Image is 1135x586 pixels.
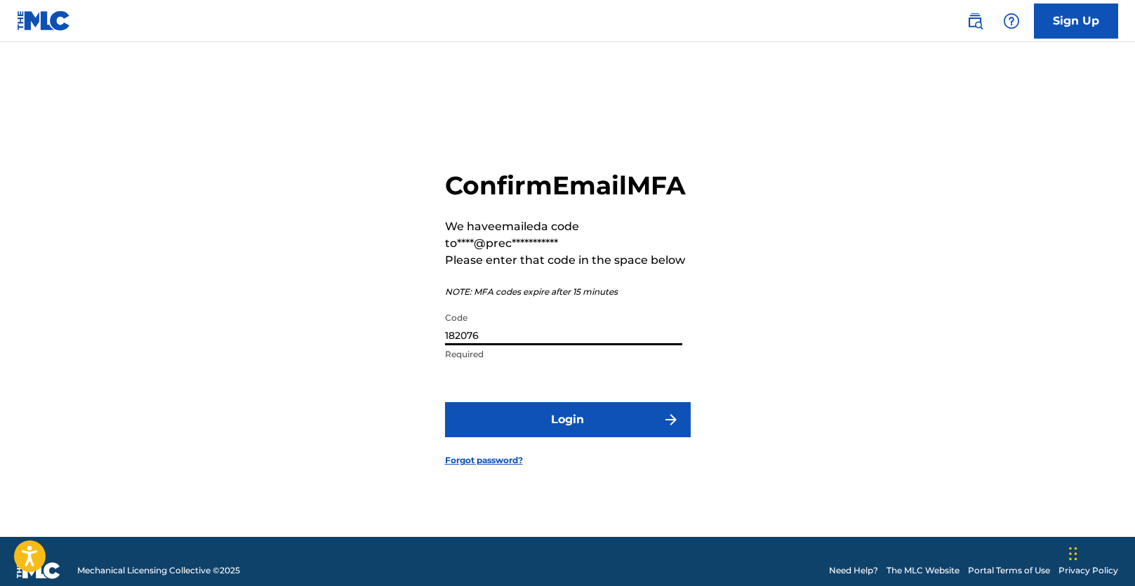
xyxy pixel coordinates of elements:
[445,252,691,269] p: Please enter that code in the space below
[997,7,1026,35] div: Help
[1058,564,1118,577] a: Privacy Policy
[967,13,983,29] img: search
[961,7,989,35] a: Public Search
[1065,519,1135,586] iframe: Chat Widget
[445,454,523,467] a: Forgot password?
[445,348,682,361] p: Required
[17,562,60,579] img: logo
[663,411,679,428] img: f7272a7cc735f4ea7f67.svg
[445,402,691,437] button: Login
[445,170,691,201] h2: Confirm Email MFA
[77,564,240,577] span: Mechanical Licensing Collective © 2025
[17,11,71,31] img: MLC Logo
[1003,13,1020,29] img: help
[887,564,960,577] a: The MLC Website
[445,286,691,298] p: NOTE: MFA codes expire after 15 minutes
[1034,4,1118,39] a: Sign Up
[829,564,878,577] a: Need Help?
[1069,533,1077,575] div: Drag
[968,564,1050,577] a: Portal Terms of Use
